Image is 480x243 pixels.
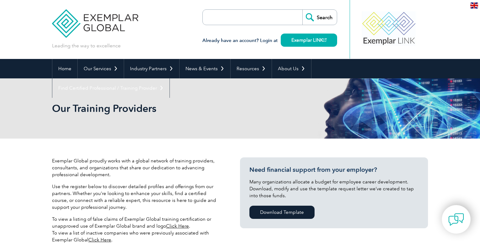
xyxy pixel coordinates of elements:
a: Exemplar LINK [281,34,337,47]
a: Download Template [249,206,315,219]
h2: Our Training Providers [52,103,315,114]
p: Exemplar Global proudly works with a global network of training providers, consultants, and organ... [52,157,221,178]
p: Many organizations allocate a budget for employee career development. Download, modify and use th... [249,178,419,199]
a: Click Here [88,237,111,243]
a: Industry Partners [124,59,179,78]
a: Resources [231,59,272,78]
img: contact-chat.png [448,212,464,227]
a: Home [52,59,77,78]
img: en [470,3,478,8]
input: Search [302,10,337,25]
a: Our Services [78,59,124,78]
a: Find Certified Professional / Training Provider [52,78,170,98]
a: News & Events [180,59,230,78]
img: open_square.png [323,38,326,42]
h3: Already have an account? Login at [202,37,337,45]
h3: Need financial support from your employer? [249,166,419,174]
p: Leading the way to excellence [52,42,121,49]
a: Click Here [166,223,189,229]
a: About Us [272,59,311,78]
p: Use the register below to discover detailed profiles and offerings from our partners. Whether you... [52,183,221,211]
